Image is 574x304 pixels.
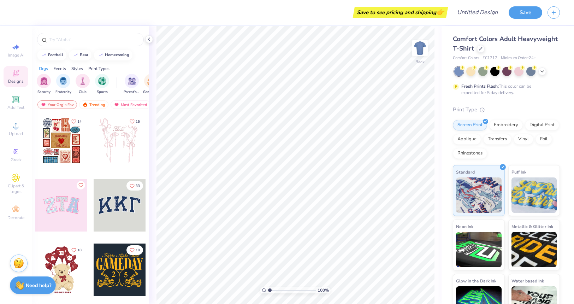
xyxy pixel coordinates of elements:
span: Add Text [7,105,24,110]
strong: Need help? [26,282,51,289]
div: filter for Club [76,74,90,95]
div: Digital Print [525,120,559,130]
img: Metallic & Glitter Ink [511,232,557,267]
span: 👉 [436,8,444,16]
div: Trending [79,100,108,109]
div: Vinyl [514,134,533,145]
button: Like [126,245,143,255]
button: filter button [143,74,159,95]
button: filter button [76,74,90,95]
img: trend_line.gif [98,53,103,57]
button: Like [68,117,85,126]
button: Save [509,6,542,19]
img: most_fav.gif [114,102,119,107]
img: Parent's Weekend Image [128,77,136,85]
span: Greek [11,157,22,163]
button: filter button [55,74,71,95]
span: 15 [136,120,140,123]
div: Rhinestones [453,148,487,159]
div: Back [415,59,425,65]
img: trend_line.gif [73,53,78,57]
img: most_fav.gif [41,102,46,107]
img: Fraternity Image [59,77,67,85]
button: bear [69,50,91,60]
span: 100 % [318,287,329,293]
span: Club [79,89,87,95]
img: Back [413,41,427,55]
img: Sorority Image [40,77,48,85]
div: Most Favorited [111,100,150,109]
img: Sports Image [98,77,106,85]
img: Game Day Image [147,77,155,85]
span: Standard [456,168,475,176]
div: Transfers [483,134,511,145]
button: Like [126,181,143,191]
span: Upload [9,131,23,136]
div: filter for Game Day [143,74,159,95]
span: Puff Ink [511,168,526,176]
div: Save to see pricing and shipping [355,7,446,18]
span: Sorority [37,89,51,95]
span: Neon Ink [456,223,473,230]
div: homecoming [105,53,129,57]
span: Decorate [7,215,24,221]
span: Game Day [143,89,159,95]
span: Water based Ink [511,277,544,285]
button: homecoming [94,50,132,60]
div: filter for Parent's Weekend [124,74,140,95]
span: Comfort Colors [453,55,479,61]
button: Like [77,181,85,189]
img: Neon Ink [456,232,502,267]
img: Puff Ink [511,177,557,213]
button: Like [68,245,85,255]
div: Screen Print [453,120,487,130]
span: Minimum Order: 24 + [501,55,536,61]
div: filter for Fraternity [55,74,71,95]
span: Glow in the Dark Ink [456,277,496,285]
div: Events [53,65,66,72]
input: Try "Alpha" [49,36,139,43]
div: This color can be expedited for 5 day delivery. [461,83,548,96]
span: Clipart & logos [4,183,28,194]
div: Styles [71,65,83,72]
div: Orgs [39,65,48,72]
img: trend_line.gif [41,53,47,57]
button: filter button [37,74,51,95]
span: Comfort Colors Adult Heavyweight T-Shirt [453,35,558,53]
span: Sports [97,89,108,95]
div: Applique [453,134,481,145]
span: 33 [136,184,140,188]
span: 10 [77,249,82,252]
div: Foil [535,134,552,145]
span: Image AI [8,52,24,58]
strong: Fresh Prints Flash: [461,83,499,89]
span: Designs [8,78,24,84]
div: filter for Sports [95,74,109,95]
img: Standard [456,177,502,213]
img: trending.gif [82,102,88,107]
span: Fraternity [55,89,71,95]
div: filter for Sorority [37,74,51,95]
span: # C1717 [483,55,497,61]
button: filter button [95,74,109,95]
div: Your Org's Fav [37,100,77,109]
button: Like [126,117,143,126]
div: bear [80,53,88,57]
div: Embroidery [489,120,523,130]
span: Parent's Weekend [124,89,140,95]
input: Untitled Design [451,5,503,19]
img: Club Image [79,77,87,85]
button: filter button [124,74,140,95]
div: football [48,53,63,57]
div: Print Type [453,106,560,114]
button: football [37,50,66,60]
span: 18 [136,249,140,252]
span: 14 [77,120,82,123]
span: Metallic & Glitter Ink [511,223,553,230]
div: Print Types [88,65,110,72]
